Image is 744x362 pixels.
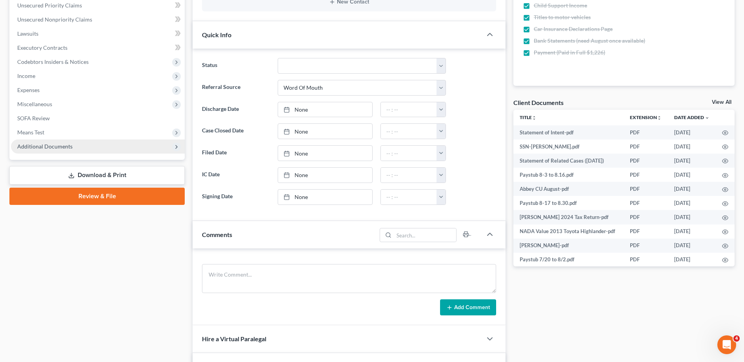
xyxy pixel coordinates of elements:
td: [DATE] [668,253,716,267]
td: Paystub 8-3 to 8.16.pdf [513,168,624,182]
td: PDF [624,196,668,210]
input: Search... [394,228,456,242]
td: Abbey CU August-pdf [513,182,624,196]
input: -- : -- [381,168,437,183]
span: Means Test [17,129,44,136]
a: Review & File [9,188,185,205]
td: SSN-[PERSON_NAME].pdf [513,139,624,154]
td: [DATE] [668,224,716,239]
a: Date Added expand_more [674,114,709,120]
td: PDF [624,168,668,182]
td: PDF [624,125,668,139]
td: PDF [624,224,668,239]
td: [PERSON_NAME]-pdf [513,239,624,253]
i: expand_more [705,116,709,120]
label: Filed Date [198,145,273,161]
label: Status [198,58,273,74]
a: None [278,190,372,205]
a: Titleunfold_more [520,114,537,120]
td: [PERSON_NAME] 2024 Tax Return-pdf [513,210,624,224]
td: [DATE] [668,139,716,154]
td: Paystub 8-17 to 8.30.pdf [513,196,624,210]
td: [DATE] [668,196,716,210]
span: Child Support Income [534,2,587,9]
span: Titles to motor vehicles [534,13,591,21]
td: PDF [624,239,668,253]
a: None [278,146,372,161]
label: IC Date [198,167,273,183]
input: -- : -- [381,190,437,205]
td: PDF [624,154,668,168]
input: -- : -- [381,102,437,117]
iframe: Intercom live chat [717,335,736,354]
span: Bank Statements (need August once available) [534,37,645,45]
span: Unsecured Priority Claims [17,2,82,9]
td: PDF [624,210,668,224]
label: Referral Source [198,80,273,96]
a: View All [712,100,731,105]
a: None [278,102,372,117]
a: Download & Print [9,166,185,185]
td: PDF [624,253,668,267]
span: Unsecured Nonpriority Claims [17,16,92,23]
td: [DATE] [668,182,716,196]
a: Executory Contracts [11,41,185,55]
i: unfold_more [532,116,537,120]
span: 4 [733,335,740,342]
span: Expenses [17,87,40,93]
td: [DATE] [668,210,716,224]
span: Quick Info [202,31,231,38]
td: NADA Value 2013 Toyota Highlander-pdf [513,224,624,239]
span: Payment (Paid in Full $1,226) [534,49,605,56]
span: Additional Documents [17,143,73,150]
input: -- : -- [381,124,437,139]
a: Unsecured Nonpriority Claims [11,13,185,27]
div: Client Documents [513,98,564,107]
span: Car Insurance Declarations Page [534,25,613,33]
a: None [278,168,372,183]
a: None [278,124,372,139]
a: Extensionunfold_more [630,114,662,120]
label: Case Closed Date [198,123,273,139]
span: Executory Contracts [17,44,67,51]
span: Codebtors Insiders & Notices [17,58,89,65]
a: Lawsuits [11,27,185,41]
label: Discharge Date [198,102,273,118]
a: SOFA Review [11,111,185,125]
label: Signing Date [198,189,273,205]
td: Paystub 7/20 to 8/2.pdf [513,253,624,267]
td: Statement of Intent-pdf [513,125,624,139]
td: [DATE] [668,125,716,139]
i: unfold_more [657,116,662,120]
span: Income [17,72,35,79]
span: Comments [202,231,232,238]
td: [DATE] [668,239,716,253]
td: Statement of Related Cases ([DATE]) [513,154,624,168]
td: PDF [624,182,668,196]
span: Hire a Virtual Paralegal [202,335,266,342]
td: [DATE] [668,154,716,168]
span: Miscellaneous [17,101,52,107]
td: [DATE] [668,168,716,182]
button: Add Comment [440,299,496,316]
td: PDF [624,139,668,154]
input: -- : -- [381,146,437,161]
span: Lawsuits [17,30,38,37]
span: SOFA Review [17,115,50,121]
